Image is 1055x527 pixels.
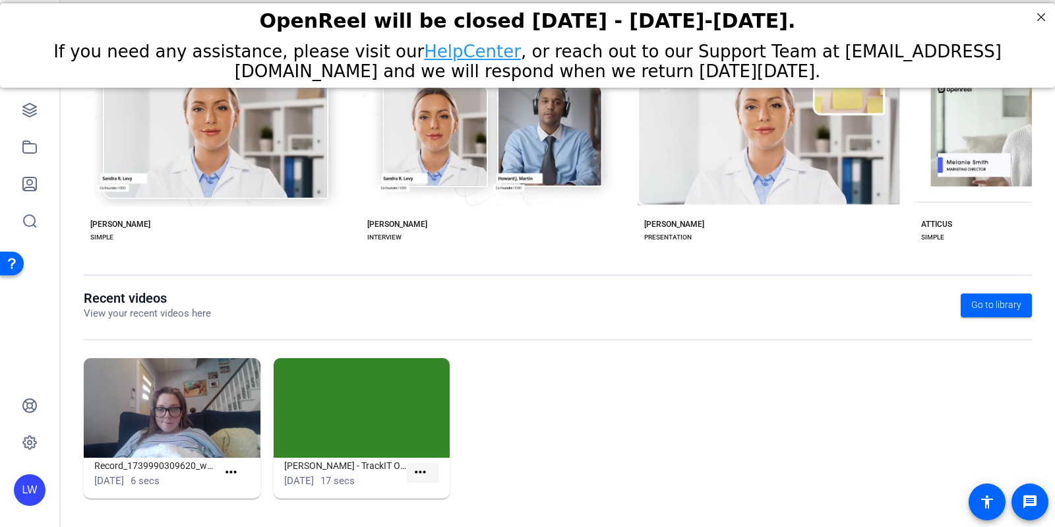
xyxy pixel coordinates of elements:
a: Go to library [961,294,1032,317]
a: HelpCenter [424,38,521,58]
span: Go to library [971,298,1021,312]
p: View your recent videos here [84,306,211,321]
span: 6 secs [131,475,160,487]
h1: Record_1739990309620_webcam [94,458,218,474]
div: SIMPLE [90,232,113,243]
span: 17 secs [320,475,355,487]
div: OpenReel will be closed [DATE] - [DATE]-[DATE]. [16,6,1039,29]
div: LW [14,474,45,506]
img: Record_1739990309620_webcam [84,358,260,458]
span: [DATE] [94,475,124,487]
div: SIMPLE [921,232,944,243]
div: PRESENTATION [644,232,692,243]
img: Ed O'Brien - TrackIT Opener [274,358,450,458]
mat-icon: more_horiz [412,464,429,481]
mat-icon: accessibility [979,494,995,510]
div: [PERSON_NAME] [367,219,427,230]
h1: [PERSON_NAME] - TrackIT Opener [284,458,407,474]
span: If you need any assistance, please visit our , or reach out to our Support Team at [EMAIL_ADDRESS... [53,38,1002,78]
span: [DATE] [284,475,314,487]
div: ATTICUS [921,219,952,230]
div: [PERSON_NAME] [644,219,704,230]
mat-icon: more_horiz [223,464,239,481]
h1: Recent videos [84,290,211,306]
div: INTERVIEW [367,232,402,243]
div: [PERSON_NAME] [90,219,150,230]
mat-icon: message [1022,494,1038,510]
